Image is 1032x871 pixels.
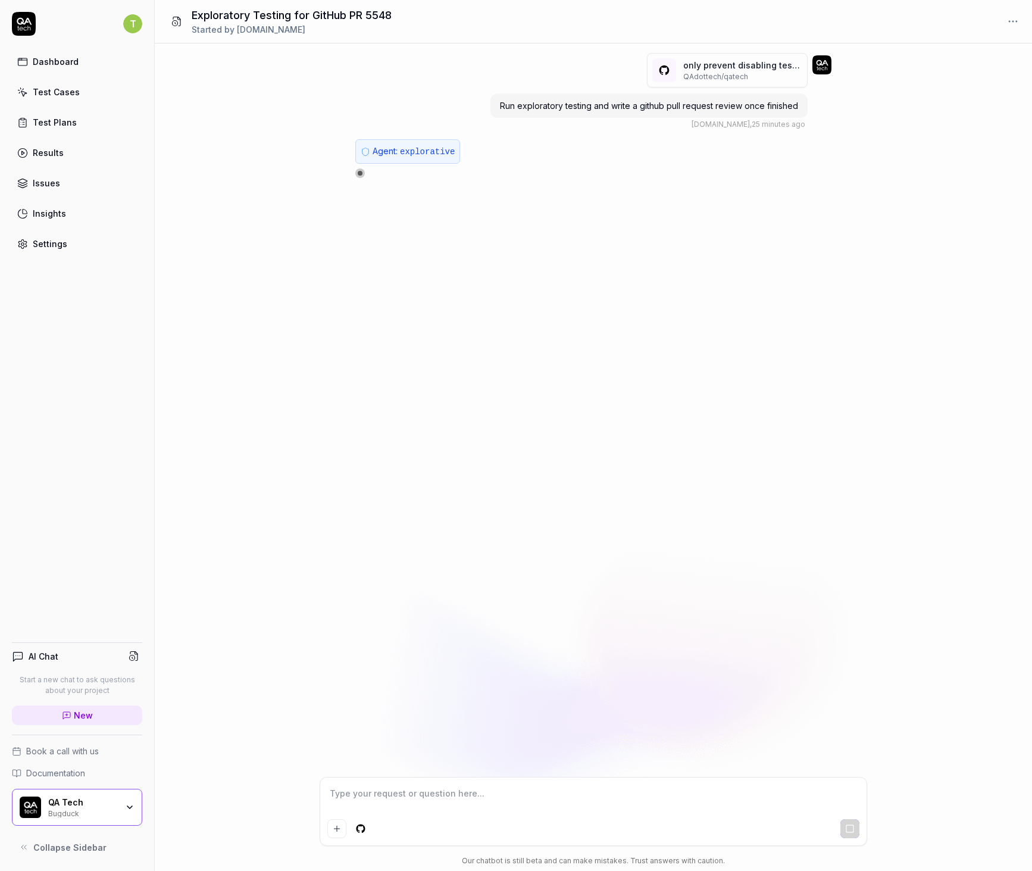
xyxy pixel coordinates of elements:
[12,705,142,725] a: New
[12,835,142,859] button: Collapse Sidebar
[12,232,142,255] a: Settings
[123,12,142,36] button: T
[48,808,117,817] div: Bugduck
[320,856,867,866] div: Our chatbot is still beta and can make mistakes. Trust answers with caution.
[26,767,85,779] span: Documentation
[12,141,142,164] a: Results
[33,177,60,189] div: Issues
[12,111,142,134] a: Test Plans
[12,80,142,104] a: Test Cases
[12,50,142,73] a: Dashboard
[683,71,802,82] p: QAdottech / qatech
[12,202,142,225] a: Insights
[74,709,93,722] span: New
[812,55,831,74] img: 7ccf6c19-61ad-4a6c-8811-018b02a1b829.jpg
[692,120,750,129] span: [DOMAIN_NAME]
[33,146,64,159] div: Results
[500,101,798,111] span: Run exploratory testing and write a github pull request review once finished
[373,145,455,158] p: Agent:
[33,238,67,250] div: Settings
[48,797,117,808] div: QA Tech
[192,7,392,23] h1: Exploratory Testing for GitHub PR 5548
[33,55,79,68] div: Dashboard
[12,675,142,696] p: Start a new chat to ask questions about your project
[20,797,41,818] img: QA Tech Logo
[692,119,805,130] div: , 25 minutes ago
[400,147,455,157] span: explorative
[12,745,142,757] a: Book a call with us
[33,86,80,98] div: Test Cases
[29,650,58,663] h4: AI Chat
[123,14,142,33] span: T
[12,767,142,779] a: Documentation
[647,53,808,88] button: only prevent disabling tests with enabled dependents(#5548)QAdottech/qatech
[33,207,66,220] div: Insights
[33,841,107,854] span: Collapse Sidebar
[12,171,142,195] a: Issues
[237,24,305,35] span: [DOMAIN_NAME]
[26,745,99,757] span: Book a call with us
[33,116,77,129] div: Test Plans
[12,789,142,826] button: QA Tech LogoQA TechBugduck
[192,23,392,36] div: Started by
[683,59,802,71] p: only prevent disabling tests with enabled dependents (# 5548 )
[327,819,346,838] button: Add attachment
